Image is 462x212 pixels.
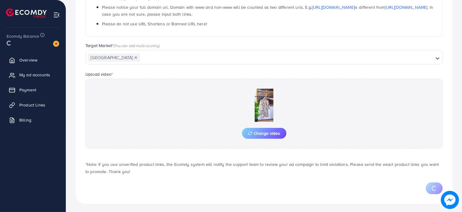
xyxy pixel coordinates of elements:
[141,53,433,62] input: Search for option
[113,43,160,48] span: (You can add multi-country)
[6,8,47,18] img: logo
[248,131,280,135] span: Change video
[85,50,443,65] div: Search for option
[53,41,59,47] img: image
[88,53,140,62] span: [GEOGRAPHIC_DATA]
[102,21,207,27] span: Please do not use URL Shortens or Banned URL here!
[385,4,428,10] a: [URL][DOMAIN_NAME]
[234,89,294,122] img: Preview Image
[85,71,113,77] label: Upload video
[85,43,160,49] label: Target Market
[5,54,61,66] a: Overview
[5,114,61,126] a: Billing
[5,69,61,81] a: My ad accounts
[441,191,459,209] img: image
[312,4,355,10] a: [URL][DOMAIN_NAME]
[242,128,286,139] button: Change video
[102,4,433,17] span: Please notice your full domain url. Domain with www and non-www will be counted as two different ...
[5,99,61,111] a: Product Links
[53,11,60,18] img: menu
[19,102,45,108] span: Product Links
[7,33,39,39] span: Ecomdy Balance
[85,161,443,175] p: *Note: If you use unverified product links, the Ecomdy system will notify the support team to rev...
[19,117,31,123] span: Billing
[19,57,37,63] span: Overview
[19,87,36,93] span: Payment
[5,84,61,96] a: Payment
[134,56,137,59] button: Deselect Pakistan
[19,72,50,78] span: My ad accounts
